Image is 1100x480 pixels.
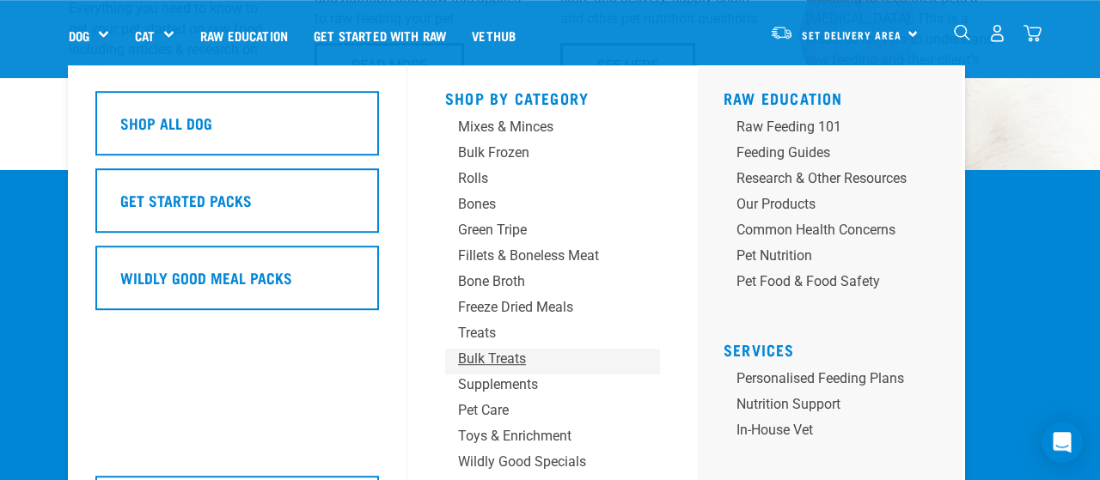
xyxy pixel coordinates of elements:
div: Bones [458,194,619,215]
div: Feeding Guides [736,143,907,163]
a: Supplements [445,374,660,400]
div: Our Products [736,194,907,215]
div: Pet Care [458,400,619,421]
div: Supplements [458,374,619,395]
a: Freeze Dried Meals [445,297,660,323]
div: Mixes & Minces [458,117,619,137]
a: Personalised Feeding Plans [724,368,948,394]
a: Feeding Guides [724,143,948,168]
div: Open Intercom Messenger [1042,422,1083,463]
h5: Shop All Dog [120,112,212,134]
div: Toys & Enrichment [458,426,619,447]
a: Bones [445,194,660,220]
a: In-house vet [724,420,948,446]
div: Treats [458,323,619,343]
div: Wildly Good Specials [458,452,619,472]
a: Cat [135,26,155,46]
h5: Shop By Category [445,89,660,103]
a: Get Started Packs [95,168,379,246]
a: Fillets & Boneless Meat [445,246,660,271]
div: Research & Other Resources [736,168,907,189]
a: Research & Other Resources [724,168,948,194]
a: Common Health Concerns [724,220,948,246]
div: Bulk Frozen [458,143,619,163]
a: Bulk Treats [445,349,660,374]
div: Pet Nutrition [736,246,907,266]
a: Nutrition Support [724,394,948,420]
a: Dog [69,26,89,46]
div: Common Health Concerns [736,220,907,240]
a: Rolls [445,168,660,194]
a: Pet Food & Food Safety [724,271,948,297]
img: home-icon@2x.png [1024,24,1042,42]
a: Bulk Frozen [445,143,660,168]
div: Pet Food & Food Safety [736,271,907,292]
a: Raw Education [187,1,301,70]
div: Freeze Dried Meals [458,297,619,318]
div: Rolls [458,168,619,189]
a: Shop All Dog [95,91,379,168]
a: Raw Feeding 101 [724,117,948,143]
a: Raw Education [724,94,843,102]
a: Pet Nutrition [724,246,948,271]
a: Green Tripe [445,220,660,246]
a: Bone Broth [445,271,660,297]
div: Bone Broth [458,271,619,292]
a: Pet Care [445,400,660,426]
h5: Wildly Good Meal Packs [120,266,292,289]
a: Our Products [724,194,948,220]
img: home-icon-1@2x.png [954,24,970,40]
h5: Services [724,341,948,355]
a: Wildly Good Specials [445,452,660,477]
span: Set Delivery Area [802,32,901,38]
a: Treats [445,323,660,349]
img: user.png [988,24,1006,42]
a: Vethub [459,1,529,70]
a: Toys & Enrichment [445,426,660,452]
img: van-moving.png [770,25,793,40]
a: Mixes & Minces [445,117,660,143]
div: Green Tripe [458,220,619,240]
div: Fillets & Boneless Meat [458,246,619,266]
div: Bulk Treats [458,349,619,369]
a: Wildly Good Meal Packs [95,246,379,323]
a: Get started with Raw [301,1,459,70]
h5: Get Started Packs [120,189,252,211]
div: Raw Feeding 101 [736,117,907,137]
